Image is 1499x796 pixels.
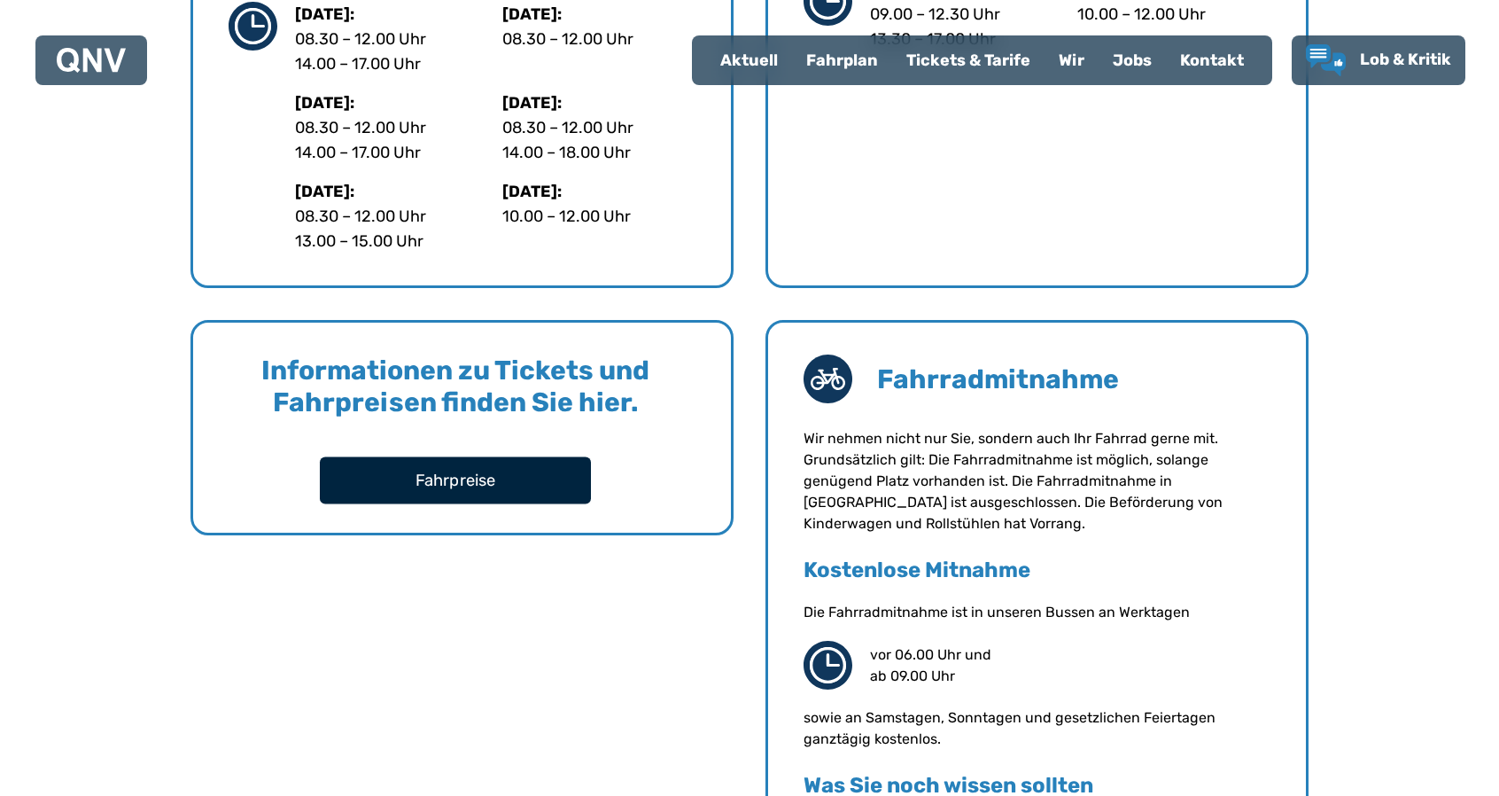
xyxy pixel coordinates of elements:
[1045,37,1099,83] a: Wir
[792,37,892,83] a: Fahrplan
[1099,37,1166,83] a: Jobs
[295,2,488,27] p: [DATE]:
[804,428,1270,535] section: Wir nehmen nicht nur Sie, sondern auch Ihr Fahrrad gerne mit. Grundsätzlich gilt: Die Fahrradmitn...
[295,115,488,165] p: 08.30 – 12.00 Uhr 14.00 – 17.00 Uhr
[320,457,591,503] button: Fahrpreise
[870,2,1063,51] p: 09.00 – 12.30 Uhr 13.30 – 17.00 Uhr
[1306,44,1451,76] a: Lob & Kritik
[295,204,488,254] p: 08.30 – 12.00 Uhr 13.00 – 15.00 Uhr
[706,37,792,83] a: Aktuell
[322,457,588,503] a: Fahrpreise
[295,90,488,115] p: [DATE]:
[1360,50,1451,69] span: Lob & Kritik
[502,115,695,165] p: 08.30 – 12.00 Uhr 14.00 – 18.00 Uhr
[57,48,126,73] img: QNV Logo
[295,27,488,76] p: 08.30 – 12.00 Uhr 14.00 – 17.00 Uhr
[804,602,1270,623] div: Die Fahrradmitnahme ist in unseren Bussen an Werktagen
[804,556,1270,584] h4: Kostenlose Mitnahme
[877,363,1270,395] h4: Fahrradmitnahme
[1077,2,1270,27] p: 10.00 – 12.00 Uhr
[502,179,695,204] p: [DATE]:
[502,2,695,27] p: [DATE]:
[892,37,1045,83] a: Tickets & Tarife
[502,27,695,51] p: 08.30 – 12.00 Uhr
[1166,37,1258,83] a: Kontakt
[502,204,695,229] p: 10.00 – 12.00 Uhr
[870,644,1063,687] p: vor 06.00 Uhr und ab 09.00 Uhr
[804,707,1270,750] div: sowie an Samstagen, Sonntagen und gesetzlichen Feiertagen ganztägig kostenlos.
[217,355,694,418] h4: Informationen zu Tickets und Fahrpreisen finden Sie hier.
[295,179,488,204] p: [DATE]:
[57,43,126,78] a: QNV Logo
[502,90,695,115] p: [DATE]:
